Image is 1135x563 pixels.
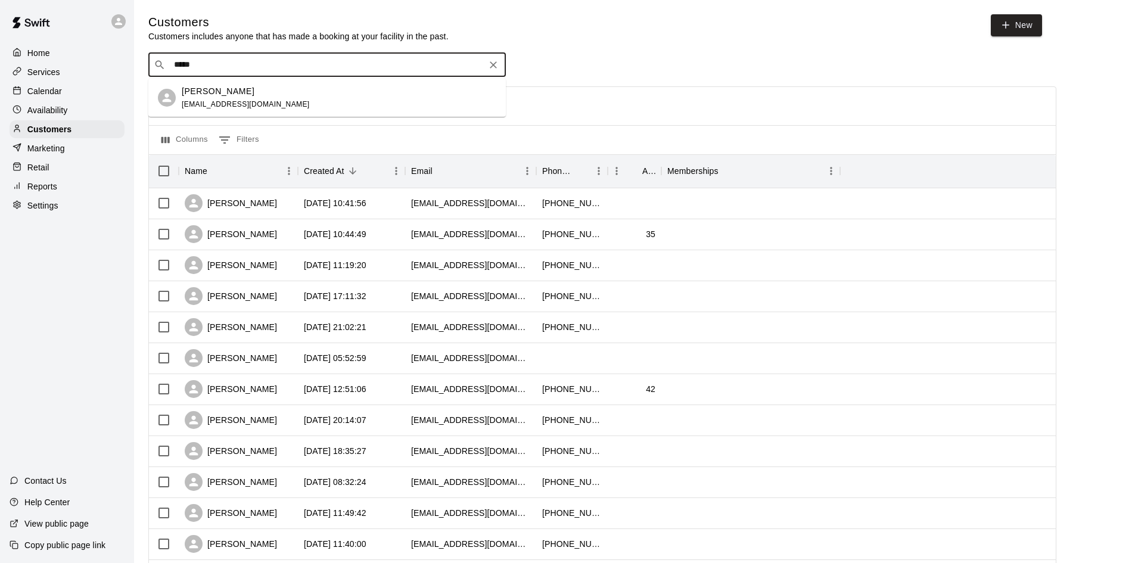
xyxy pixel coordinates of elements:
[411,383,530,395] div: nickinel2001@yahoo.com
[148,53,506,77] div: Search customers by name or email
[536,154,608,188] div: Phone Number
[542,154,573,188] div: Phone Number
[182,100,310,108] span: [EMAIL_ADDRESS][DOMAIN_NAME]
[304,228,366,240] div: 2025-08-09 10:44:49
[411,197,530,209] div: caseygrace307@yahoo.com
[387,162,405,180] button: Menu
[148,14,449,30] h5: Customers
[24,496,70,508] p: Help Center
[433,163,449,179] button: Sort
[27,181,57,192] p: Reports
[304,383,366,395] div: 2025-06-18 12:51:06
[304,321,366,333] div: 2025-06-27 21:02:21
[411,228,530,240] div: mgonzales720mg@gmail.com
[304,352,366,364] div: 2025-06-26 05:52:59
[590,162,608,180] button: Menu
[27,161,49,173] p: Retail
[411,476,530,488] div: beckerdd05@yahoo.com
[411,259,530,271] div: adleymoto@hotmail.com
[304,259,366,271] div: 2025-08-02 11:19:20
[405,154,536,188] div: Email
[542,383,602,395] div: +14144690194
[27,123,71,135] p: Customers
[304,290,366,302] div: 2025-07-19 17:11:32
[182,85,254,98] p: [PERSON_NAME]
[646,383,655,395] div: 42
[573,163,590,179] button: Sort
[207,163,224,179] button: Sort
[10,44,125,62] a: Home
[10,120,125,138] a: Customers
[646,228,655,240] div: 35
[27,104,68,116] p: Availability
[148,30,449,42] p: Customers includes anyone that has made a booking at your facility in the past.
[344,163,361,179] button: Sort
[185,473,277,491] div: [PERSON_NAME]
[10,197,125,214] a: Settings
[280,162,298,180] button: Menu
[304,445,366,457] div: 2025-05-30 18:35:27
[27,85,62,97] p: Calendar
[27,47,50,59] p: Home
[626,163,642,179] button: Sort
[185,380,277,398] div: [PERSON_NAME]
[304,197,366,209] div: 2025-08-12 10:41:56
[542,538,602,550] div: +12624906417
[667,154,719,188] div: Memberships
[10,101,125,119] a: Availability
[304,154,344,188] div: Created At
[27,66,60,78] p: Services
[24,475,67,487] p: Contact Us
[185,349,277,367] div: [PERSON_NAME]
[719,163,735,179] button: Sort
[411,321,530,333] div: bskowronek18@icloud.com
[185,287,277,305] div: [PERSON_NAME]
[411,538,530,550] div: footballmann69@yahoo.com
[185,442,277,460] div: [PERSON_NAME]
[542,507,602,519] div: +12622291840
[304,507,366,519] div: 2025-05-21 11:49:42
[185,225,277,243] div: [PERSON_NAME]
[185,154,207,188] div: Name
[10,158,125,176] a: Retail
[216,130,262,150] button: Show filters
[304,476,366,488] div: 2025-05-22 08:32:24
[179,154,298,188] div: Name
[304,538,366,550] div: 2025-05-20 11:40:00
[542,321,602,333] div: +12623788936
[298,154,405,188] div: Created At
[542,290,602,302] div: +12624705784
[991,14,1042,36] a: New
[411,507,530,519] div: nagagnon@yahoo.com
[10,178,125,195] a: Reports
[485,57,502,73] button: Clear
[10,63,125,81] a: Services
[542,228,602,240] div: +12623648658
[411,290,530,302] div: cartwright197@gmail.com
[608,162,626,180] button: Menu
[10,82,125,100] a: Calendar
[158,130,211,150] button: Select columns
[185,194,277,212] div: [PERSON_NAME]
[411,154,433,188] div: Email
[411,445,530,457] div: njsa2@yahoo.com
[411,352,530,364] div: tschmidt417@gmail.com
[411,414,530,426] div: njaeck09@yahoo.com
[24,518,89,530] p: View public page
[158,89,176,107] div: Laura Ulrich
[185,535,277,553] div: [PERSON_NAME]
[185,504,277,522] div: [PERSON_NAME]
[642,154,655,188] div: Age
[185,411,277,429] div: [PERSON_NAME]
[10,139,125,157] a: Marketing
[518,162,536,180] button: Menu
